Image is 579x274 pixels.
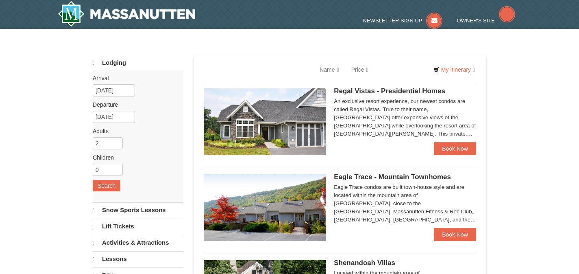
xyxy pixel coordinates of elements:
button: Search [93,180,120,191]
a: My Itinerary [428,64,480,76]
span: Owner's Site [457,18,495,24]
a: Book Now [434,228,476,241]
span: Eagle Trace - Mountain Townhomes [334,173,451,181]
a: Lodging [93,55,183,70]
a: Book Now [434,142,476,155]
span: Regal Vistas - Presidential Homes [334,87,445,95]
a: Lift Tickets [93,219,183,234]
a: Snow Sports Lessons [93,202,183,218]
label: Adults [93,127,177,135]
a: Price [345,61,374,78]
label: Children [93,153,177,162]
label: Departure [93,101,177,109]
span: Newsletter Sign Up [363,18,422,24]
img: Massanutten Resort Logo [58,1,195,27]
div: Eagle Trace condos are built town-house style and are located within the mountain area of [GEOGRA... [334,183,476,224]
a: Name [313,61,345,78]
a: Owner's Site [457,18,516,24]
a: Activities & Attractions [93,235,183,250]
a: Newsletter Sign Up [363,18,443,24]
a: Lessons [93,251,183,267]
label: Arrival [93,74,177,82]
span: Shenandoah Villas [334,259,395,267]
a: Massanutten Resort [58,1,195,27]
img: 19218991-1-902409a9.jpg [204,88,326,155]
img: 19218983-1-9b289e55.jpg [204,174,326,241]
div: An exclusive resort experience, our newest condos are called Regal Vistas. True to their name, [G... [334,97,476,138]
